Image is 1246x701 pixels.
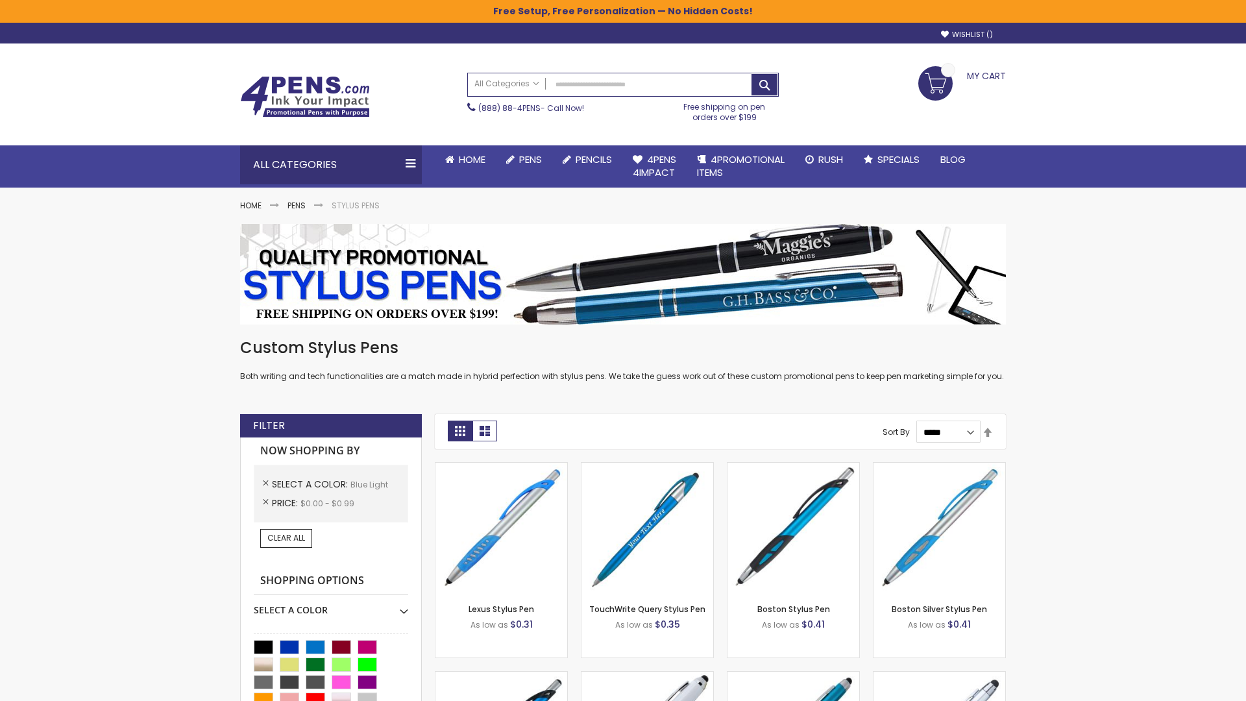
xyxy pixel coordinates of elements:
[300,498,354,509] span: $0.00 - $0.99
[253,419,285,433] strong: Filter
[581,462,713,473] a: TouchWrite Query Stylus Pen-Blue Light
[552,145,622,174] a: Pencils
[332,200,380,211] strong: Stylus Pens
[687,145,795,188] a: 4PROMOTIONALITEMS
[510,618,533,631] span: $0.31
[254,595,408,617] div: Select A Color
[469,604,534,615] a: Lexus Stylus Pen
[468,73,546,95] a: All Categories
[589,604,705,615] a: TouchWrite Query Stylus Pen
[633,153,676,179] span: 4Pens 4impact
[272,478,350,491] span: Select A Color
[260,529,312,547] a: Clear All
[941,30,993,40] a: Wishlist
[762,619,800,630] span: As low as
[930,145,976,174] a: Blog
[670,97,779,123] div: Free shipping on pen orders over $199
[448,421,472,441] strong: Grid
[581,463,713,595] img: TouchWrite Query Stylus Pen-Blue Light
[435,145,496,174] a: Home
[240,145,422,184] div: All Categories
[470,619,508,630] span: As low as
[240,338,1006,358] h1: Custom Stylus Pens
[655,618,680,631] span: $0.35
[478,103,541,114] a: (888) 88-4PENS
[727,463,859,595] img: Boston Stylus Pen-Blue - Light
[519,153,542,166] span: Pens
[727,671,859,682] a: Lory Metallic Stylus Pen-Blue - Light
[254,437,408,465] strong: Now Shopping by
[697,153,785,179] span: 4PROMOTIONAL ITEMS
[622,145,687,188] a: 4Pens4impact
[873,463,1005,595] img: Boston Silver Stylus Pen-Blue - Light
[615,619,653,630] span: As low as
[240,338,1006,382] div: Both writing and tech functionalities are a match made in hybrid perfection with stylus pens. We ...
[853,145,930,174] a: Specials
[267,532,305,543] span: Clear All
[459,153,485,166] span: Home
[801,618,825,631] span: $0.41
[350,479,388,490] span: Blue Light
[873,462,1005,473] a: Boston Silver Stylus Pen-Blue - Light
[240,76,370,117] img: 4Pens Custom Pens and Promotional Products
[795,145,853,174] a: Rush
[873,671,1005,682] a: Silver Cool Grip Stylus Pen-Blue - Light
[254,567,408,595] strong: Shopping Options
[892,604,987,615] a: Boston Silver Stylus Pen
[435,463,567,595] img: Lexus Stylus Pen-Blue - Light
[877,153,920,166] span: Specials
[947,618,971,631] span: $0.41
[940,153,966,166] span: Blog
[478,103,584,114] span: - Call Now!
[496,145,552,174] a: Pens
[757,604,830,615] a: Boston Stylus Pen
[240,200,262,211] a: Home
[581,671,713,682] a: Kimberly Logo Stylus Pens-LT-Blue
[287,200,306,211] a: Pens
[240,224,1006,325] img: Stylus Pens
[727,462,859,473] a: Boston Stylus Pen-Blue - Light
[908,619,946,630] span: As low as
[272,497,300,510] span: Price
[576,153,612,166] span: Pencils
[474,79,539,89] span: All Categories
[818,153,843,166] span: Rush
[883,426,910,437] label: Sort By
[435,462,567,473] a: Lexus Stylus Pen-Blue - Light
[435,671,567,682] a: Lexus Metallic Stylus Pen-Blue - Light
